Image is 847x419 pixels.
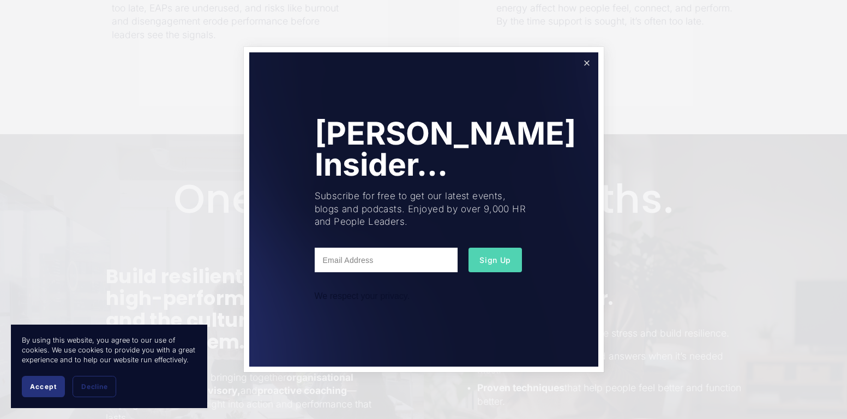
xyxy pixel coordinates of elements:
button: Decline [73,376,116,397]
span: Accept [30,382,57,391]
a: Close [577,54,596,73]
input: Email Address [315,248,458,272]
span: Sign Up [479,255,511,265]
button: Accept [22,376,65,397]
div: We respect your privacy. [315,291,533,301]
p: Subscribe for free to get our latest events, blogs and podcasts. Enjoyed by over 9,000 HR and Peo... [315,190,533,229]
section: Cookie banner [11,325,207,408]
h1: [PERSON_NAME] Insider... [315,118,576,180]
button: Sign Up [468,248,522,272]
p: By using this website, you agree to our use of cookies. We use cookies to provide you with a grea... [22,336,196,365]
span: Decline [81,382,107,391]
